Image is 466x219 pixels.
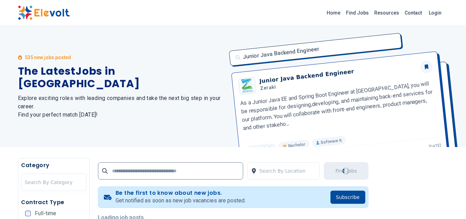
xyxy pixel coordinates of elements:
img: Elevolt [18,6,70,20]
iframe: Chat Widget [432,186,466,219]
input: Full-time [25,211,31,216]
span: Full-time [35,211,56,216]
div: Loading... [341,166,351,176]
p: Get notified as soon as new job vacancies are posted. [116,197,246,205]
h5: Category [21,161,87,170]
a: Home [324,7,343,18]
button: Subscribe [330,191,365,204]
a: Contact [402,7,425,18]
h4: Be the first to know about new jobs. [116,190,246,197]
a: Login [425,6,446,20]
p: 535 new jobs posted [25,54,71,61]
h1: The Latest Jobs in [GEOGRAPHIC_DATA] [18,65,225,90]
a: Find Jobs [343,7,371,18]
h2: Explore exciting roles with leading companies and take the next big step in your career. Find you... [18,94,225,119]
a: Resources [371,7,402,18]
button: Find JobsLoading... [324,162,368,180]
h5: Contract Type [21,198,87,207]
